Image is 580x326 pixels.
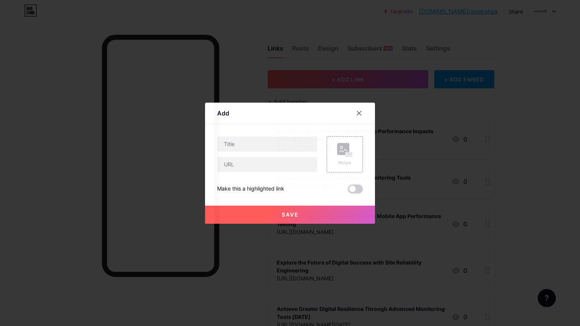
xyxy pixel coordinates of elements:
[337,160,352,166] div: Picture
[217,157,317,172] input: URL
[217,109,229,118] div: Add
[282,211,299,218] span: Save
[217,137,317,152] input: Title
[217,185,284,194] div: Make this a highlighted link
[205,206,375,224] button: Save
